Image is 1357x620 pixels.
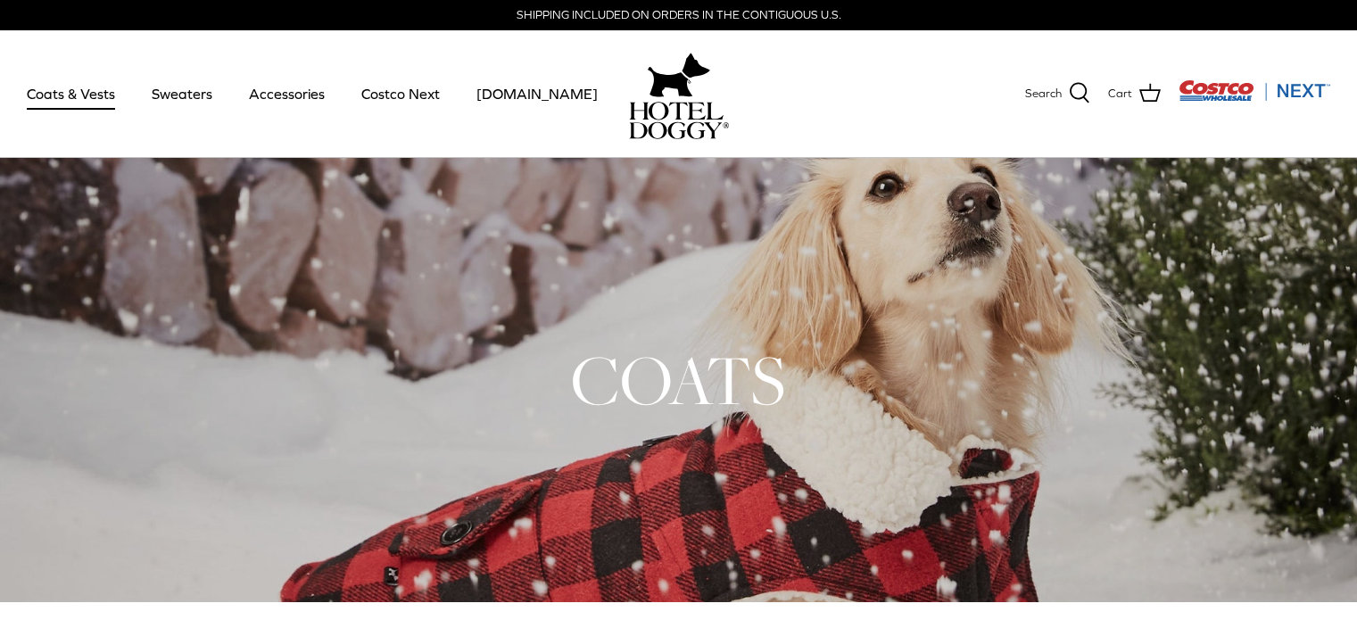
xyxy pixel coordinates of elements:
a: Visit Costco Next [1179,91,1330,104]
span: Search [1025,85,1062,103]
img: hoteldoggy.com [648,48,710,102]
a: Coats & Vests [11,63,131,124]
a: Search [1025,82,1090,105]
a: Costco Next [345,63,456,124]
img: Costco Next [1179,79,1330,102]
a: [DOMAIN_NAME] [460,63,614,124]
a: Accessories [233,63,341,124]
span: Cart [1108,85,1132,103]
a: hoteldoggy.com hoteldoggycom [629,48,729,139]
h1: COATS [46,336,1312,424]
a: Sweaters [136,63,228,124]
img: hoteldoggycom [629,102,729,139]
a: Cart [1108,82,1161,105]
